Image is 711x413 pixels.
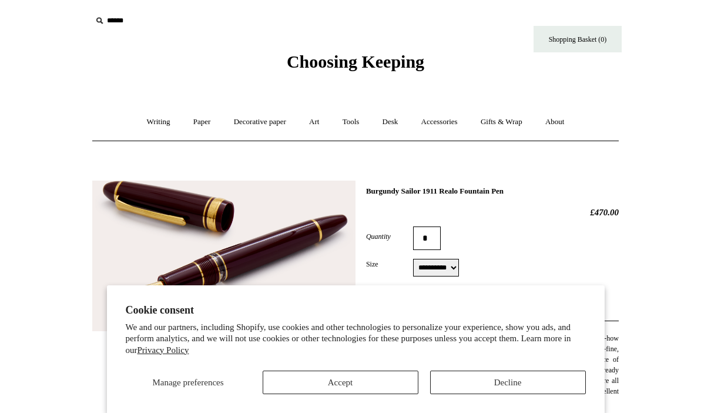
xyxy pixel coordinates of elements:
a: Desk [372,106,409,138]
h2: Cookie consent [126,304,586,317]
p: We and our partners, including Shopify, use cookies and other technologies to personalize your ex... [126,322,586,357]
span: Choosing Keeping [287,52,424,71]
button: Manage preferences [126,371,251,394]
h1: Burgundy Sailor 1911 Realo Fountain Pen [366,186,619,196]
h2: £470.00 [366,207,619,218]
a: About [535,106,575,138]
a: Gifts & Wrap [470,106,533,138]
label: Size [366,259,413,269]
button: Decline [430,371,586,394]
a: Art [299,106,330,138]
a: Privacy Policy [137,345,189,355]
a: Accessories [411,106,468,138]
img: Burgundy Sailor 1911 Realo Fountain Pen [92,181,355,331]
button: Accept [263,371,418,394]
a: Paper [183,106,222,138]
a: Shopping Basket (0) [534,26,622,52]
a: Choosing Keeping [287,61,424,69]
a: Tools [332,106,370,138]
a: Decorative paper [223,106,297,138]
a: Writing [136,106,181,138]
label: Quantity [366,231,413,242]
span: Manage preferences [152,378,223,387]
